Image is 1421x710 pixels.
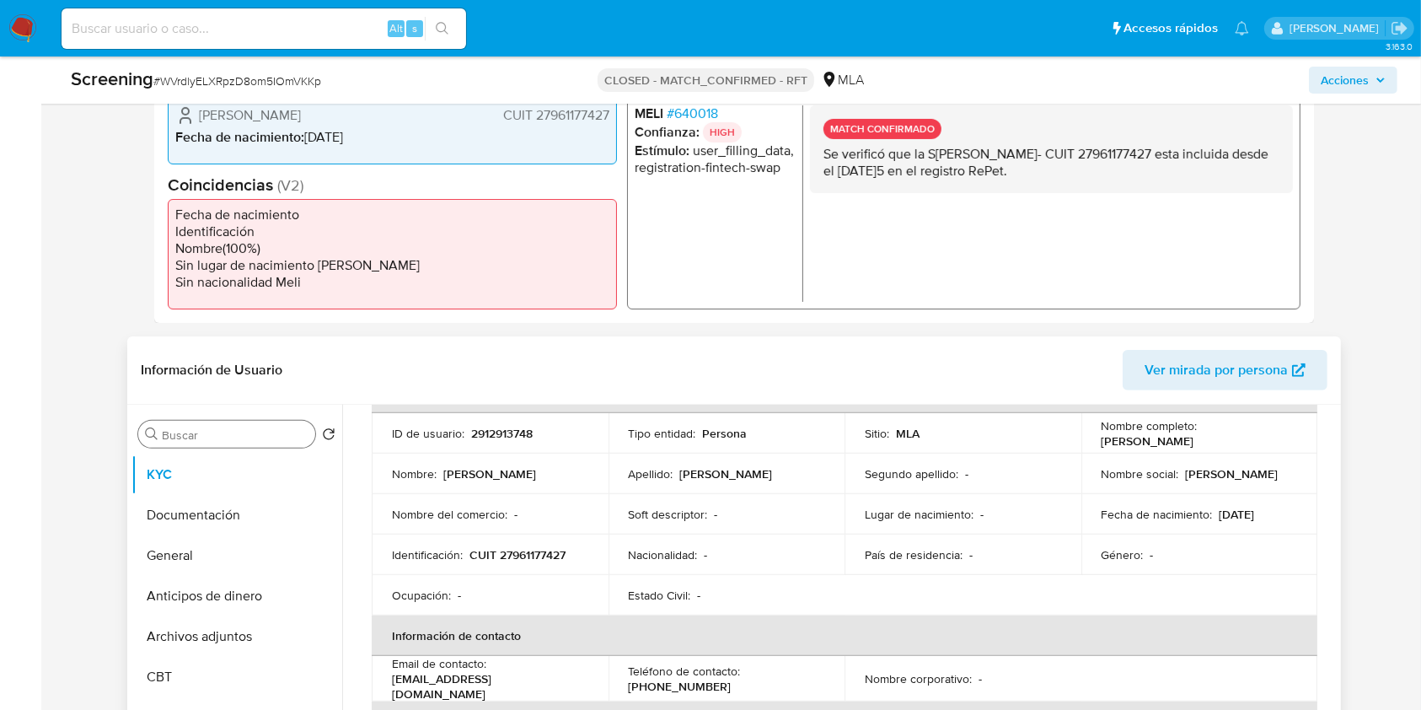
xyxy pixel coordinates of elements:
[514,507,517,522] p: -
[469,547,566,562] p: CUIT 27961177427
[392,547,463,562] p: Identificación :
[392,588,451,603] p: Ocupación :
[131,616,342,657] button: Archivos adjuntos
[896,426,920,441] p: MLA
[392,671,582,702] p: [EMAIL_ADDRESS][DOMAIN_NAME]
[131,495,342,535] button: Documentación
[629,588,691,603] p: Estado Civil :
[1321,67,1369,94] span: Acciones
[471,426,533,441] p: 2912913748
[1220,507,1255,522] p: [DATE]
[1102,433,1194,449] p: [PERSON_NAME]
[703,426,748,441] p: Persona
[1391,19,1408,37] a: Salir
[62,18,466,40] input: Buscar usuario o caso...
[1290,20,1385,36] p: ludmila.lanatti@mercadolibre.com
[980,507,984,522] p: -
[145,428,158,441] button: Buscar
[629,664,741,679] p: Teléfono de contacto :
[131,657,342,697] button: CBT
[598,68,814,92] p: CLOSED - MATCH_CONFIRMED - RFT
[680,466,773,481] p: [PERSON_NAME]
[1102,418,1198,433] p: Nombre completo :
[865,507,973,522] p: Lugar de nacimiento :
[392,656,486,671] p: Email de contacto :
[392,507,507,522] p: Nombre del comercio :
[162,428,308,443] input: Buscar
[153,73,321,89] span: # WVrdlyELXRpzD8om5IOmVKKp
[458,588,461,603] p: -
[965,466,968,481] p: -
[1102,507,1213,522] p: Fecha de nacimiento :
[1145,350,1288,390] span: Ver mirada por persona
[865,466,958,481] p: Segundo apellido :
[322,428,335,446] button: Volver al orden por defecto
[1186,466,1279,481] p: [PERSON_NAME]
[1235,21,1249,35] a: Notificaciones
[715,507,718,522] p: -
[1102,466,1179,481] p: Nombre social :
[71,65,153,92] b: Screening
[629,466,673,481] p: Apellido :
[1150,547,1154,562] p: -
[705,547,708,562] p: -
[392,466,437,481] p: Nombre :
[629,426,696,441] p: Tipo entidad :
[821,71,864,89] div: MLA
[131,455,342,495] button: KYC
[1309,67,1397,94] button: Acciones
[629,547,698,562] p: Nacionalidad :
[629,679,732,694] p: [PHONE_NUMBER]
[865,426,889,441] p: Sitio :
[979,671,982,686] p: -
[425,17,459,40] button: search-icon
[629,507,708,522] p: Soft descriptor :
[131,535,342,576] button: General
[389,20,403,36] span: Alt
[969,547,973,562] p: -
[412,20,417,36] span: s
[443,466,536,481] p: [PERSON_NAME]
[865,547,963,562] p: País de residencia :
[1102,547,1144,562] p: Género :
[1386,40,1413,53] span: 3.163.0
[1123,19,1218,37] span: Accesos rápidos
[372,616,1317,656] th: Información de contacto
[698,588,701,603] p: -
[392,426,464,441] p: ID de usuario :
[865,671,972,686] p: Nombre corporativo :
[1123,350,1327,390] button: Ver mirada por persona
[131,576,342,616] button: Anticipos de dinero
[141,362,282,379] h1: Información de Usuario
